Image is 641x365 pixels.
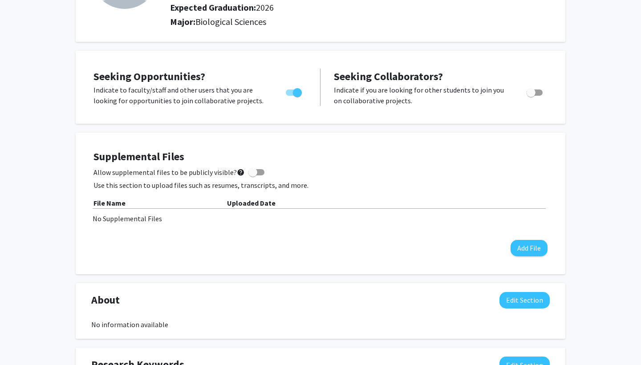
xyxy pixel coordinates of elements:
[93,167,245,178] span: Allow supplemental files to be publicly visible?
[511,240,548,256] button: Add File
[256,2,274,13] span: 2026
[91,319,550,330] div: No information available
[195,16,266,27] span: Biological Sciences
[227,199,276,207] b: Uploaded Date
[334,69,443,83] span: Seeking Collaborators?
[93,69,205,83] span: Seeking Opportunities?
[282,85,307,98] div: Toggle
[170,2,488,13] h2: Expected Graduation:
[523,85,548,98] div: Toggle
[93,199,126,207] b: File Name
[334,85,510,106] p: Indicate if you are looking for other students to join you on collaborative projects.
[93,180,548,191] p: Use this section to upload files such as resumes, transcripts, and more.
[7,325,38,358] iframe: Chat
[93,150,548,163] h4: Supplemental Files
[237,167,245,178] mat-icon: help
[170,16,550,27] h2: Major:
[499,292,550,308] button: Edit About
[91,292,120,308] span: About
[93,85,269,106] p: Indicate to faculty/staff and other users that you are looking for opportunities to join collabor...
[93,213,548,224] div: No Supplemental Files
